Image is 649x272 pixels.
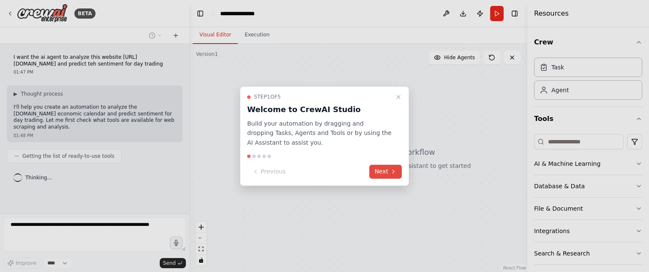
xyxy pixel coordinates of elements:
[247,165,291,179] button: Previous
[393,92,404,102] button: Close walkthrough
[247,119,392,148] p: Build your automation by dragging and dropping Tasks, Agents and Tools or by using the AI Assista...
[254,93,281,100] span: Step 1 of 5
[369,165,402,179] button: Next
[194,8,206,19] button: Hide left sidebar
[247,104,392,115] h3: Welcome to CrewAI Studio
